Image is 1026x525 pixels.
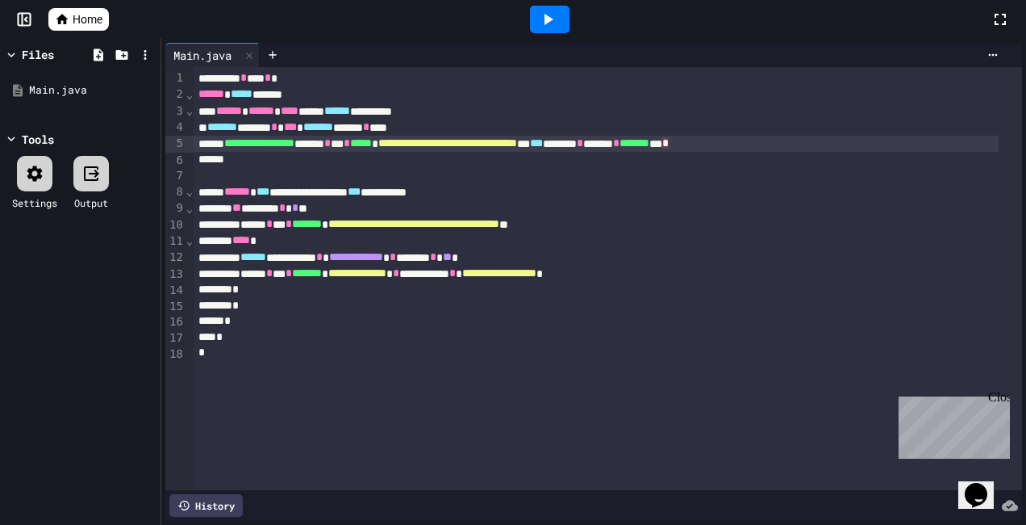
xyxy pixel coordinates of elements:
div: Main.java [165,43,260,67]
div: 15 [165,299,186,315]
div: 12 [165,250,186,266]
div: 2 [165,86,186,103]
span: Fold line [186,104,194,117]
div: 14 [165,283,186,299]
div: 4 [165,120,186,136]
span: Fold line [186,234,194,247]
div: 17 [165,330,186,346]
div: Main.java [165,47,240,64]
span: Home [73,11,102,27]
iframe: chat widget [892,390,1010,459]
div: 1 [165,70,186,86]
iframe: chat widget [958,460,1010,509]
div: Output [74,195,108,210]
div: 6 [165,153,186,169]
div: 8 [165,184,186,200]
div: 18 [165,346,186,363]
div: Files [22,46,54,63]
div: 16 [165,314,186,330]
span: Fold line [186,88,194,101]
div: 7 [165,168,186,184]
div: 5 [165,136,186,152]
div: Tools [22,131,54,148]
span: Fold line [186,202,194,215]
div: 13 [165,267,186,283]
div: Settings [12,195,57,210]
div: History [169,494,243,517]
div: 9 [165,200,186,216]
div: 3 [165,103,186,120]
div: Main.java [29,82,155,99]
div: Chat with us now!Close [6,6,111,103]
a: Home [48,8,109,31]
div: 11 [165,233,186,250]
span: Fold line [186,185,194,198]
div: 10 [165,217,186,233]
